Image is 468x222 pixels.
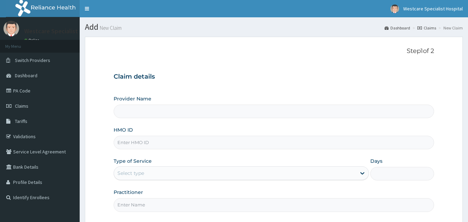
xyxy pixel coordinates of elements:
[114,73,434,81] h3: Claim details
[417,25,436,31] a: Claims
[403,6,463,12] span: Westcare Specialist Hospital
[114,95,151,102] label: Provider Name
[114,126,133,133] label: HMO ID
[114,189,143,196] label: Practitioner
[114,198,434,212] input: Enter Name
[15,118,27,124] span: Tariffs
[370,158,382,165] label: Days
[390,5,399,13] img: User Image
[85,23,463,32] h1: Add
[114,47,434,55] p: Step 1 of 2
[24,38,41,43] a: Online
[15,57,50,63] span: Switch Providers
[98,25,122,30] small: New Claim
[114,158,152,165] label: Type of Service
[15,103,28,109] span: Claims
[15,72,37,79] span: Dashboard
[385,25,410,31] a: Dashboard
[437,25,463,31] li: New Claim
[114,136,434,149] input: Enter HMO ID
[3,21,19,36] img: User Image
[24,28,102,34] p: Westcare Specialist Hospital
[117,170,144,177] div: Select type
